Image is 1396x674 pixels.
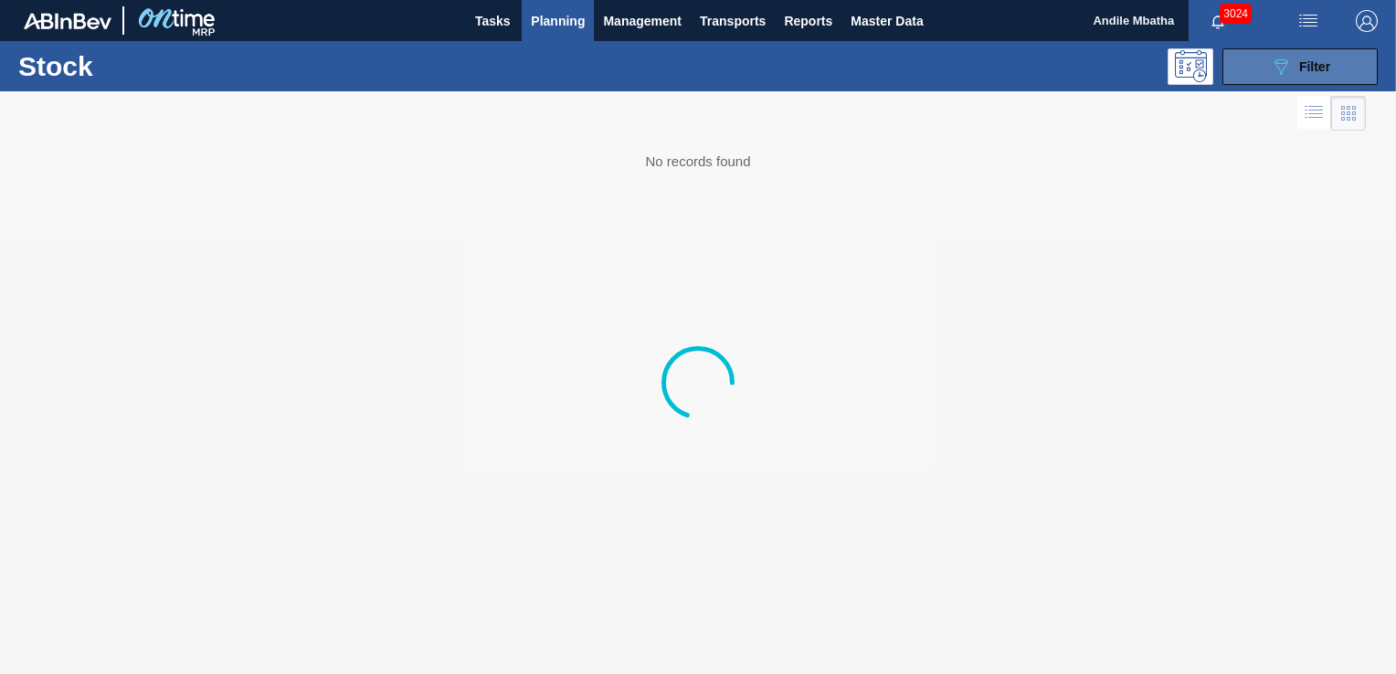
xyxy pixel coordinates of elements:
span: Tasks [472,10,513,32]
span: Master Data [851,10,923,32]
span: 3024 [1220,4,1252,24]
button: Filter [1222,48,1378,85]
button: Notifications [1189,8,1247,34]
img: Logout [1356,10,1378,32]
h1: Stock [18,56,280,77]
span: Management [603,10,682,32]
span: Planning [531,10,585,32]
img: TNhmsLtSVTkK8tSr43FrP2fwEKptu5GPRR3wAAAABJRU5ErkJggg== [24,13,111,29]
span: Transports [700,10,766,32]
img: userActions [1297,10,1319,32]
span: Reports [784,10,832,32]
span: Filter [1299,59,1330,74]
div: Programming: no user selected [1168,48,1213,85]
